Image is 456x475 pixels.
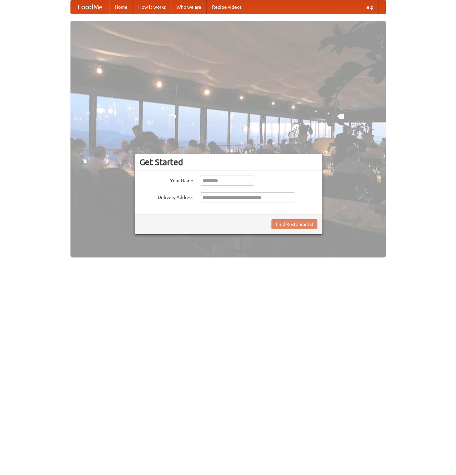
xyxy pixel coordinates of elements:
[171,0,207,14] a: Who we are
[133,0,171,14] a: How it works
[207,0,247,14] a: Recipe videos
[140,157,317,167] h3: Get Started
[271,219,317,229] button: Find Restaurants!
[140,176,193,184] label: Your Name
[358,0,379,14] a: Help
[109,0,133,14] a: Home
[71,0,109,14] a: FoodMe
[140,192,193,201] label: Delivery Address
